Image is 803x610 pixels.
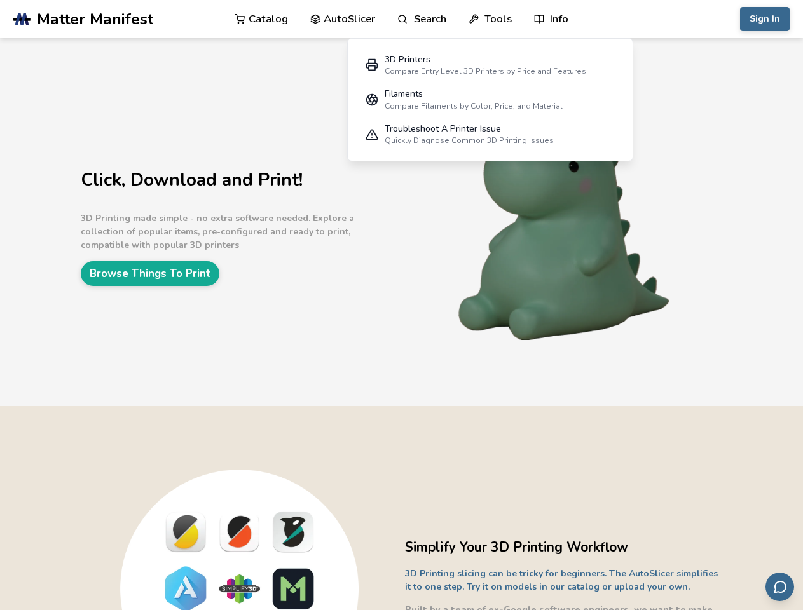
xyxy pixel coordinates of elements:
button: Send feedback via email [765,573,794,601]
div: Troubleshoot A Printer Issue [385,124,554,134]
div: Filaments [385,89,563,99]
div: Compare Filaments by Color, Price, and Material [385,102,563,111]
button: Sign In [740,7,790,31]
p: 3D Printing made simple - no extra software needed. Explore a collection of popular items, pre-co... [81,212,399,252]
a: 3D PrintersCompare Entry Level 3D Printers by Price and Features [357,48,624,83]
h2: Simplify Your 3D Printing Workflow [405,538,723,557]
a: Troubleshoot A Printer IssueQuickly Diagnose Common 3D Printing Issues [357,117,624,152]
p: 3D Printing slicing can be tricky for beginners. The AutoSlicer simplifies it to one step. Try it... [405,567,723,593]
span: Matter Manifest [37,10,153,28]
div: 3D Printers [385,55,586,65]
a: Browse Things To Print [81,261,219,286]
a: FilamentsCompare Filaments by Color, Price, and Material [357,83,624,118]
div: Compare Entry Level 3D Printers by Price and Features [385,67,586,76]
h1: Click, Download and Print! [81,170,399,190]
div: Quickly Diagnose Common 3D Printing Issues [385,136,554,145]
